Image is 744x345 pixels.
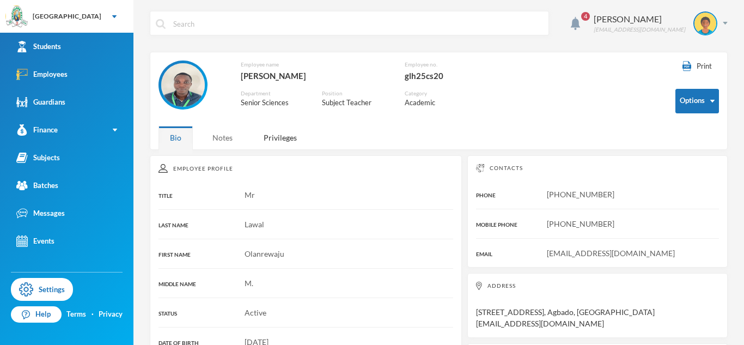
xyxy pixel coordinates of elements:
div: Senior Sciences [241,98,306,108]
div: Students [16,41,61,52]
span: Olanrewaju [245,249,284,258]
div: [PERSON_NAME] [594,13,685,26]
button: Print [675,60,719,72]
div: Department [241,89,306,98]
img: EMPLOYEE [161,63,205,107]
input: Search [172,11,543,36]
img: STUDENT [694,13,716,34]
div: Employee no. [405,60,485,69]
div: glh25cs20 [405,69,485,83]
span: Mr [245,190,255,199]
div: [STREET_ADDRESS], Agbado, [GEOGRAPHIC_DATA] [EMAIL_ADDRESS][DOMAIN_NAME] [467,273,728,338]
div: Employees [16,69,68,80]
div: Contacts [476,164,719,172]
div: [PERSON_NAME] [241,69,388,83]
div: Privileges [252,126,308,149]
div: Messages [16,208,65,219]
div: Position [322,89,388,98]
a: Help [11,306,62,323]
div: Employee Profile [158,164,453,173]
span: [PHONE_NUMBER] [547,190,614,199]
div: Batches [16,180,58,191]
span: Active [245,308,266,317]
div: Address [476,282,719,290]
a: Terms [66,309,86,320]
div: Academic [405,98,452,108]
span: 4 [581,12,590,21]
div: Employee name [241,60,388,69]
div: [GEOGRAPHIC_DATA] [33,11,101,21]
img: search [156,19,166,29]
span: Lawal [245,220,264,229]
div: Finance [16,124,58,136]
div: Subject Teacher [322,98,388,108]
div: Guardians [16,96,65,108]
div: Notes [201,126,244,149]
button: Options [675,89,719,113]
span: [EMAIL_ADDRESS][DOMAIN_NAME] [547,249,675,258]
span: [PHONE_NUMBER] [547,219,614,228]
span: M. [245,279,253,288]
div: Events [16,235,54,247]
div: Bio [158,126,193,149]
div: · [92,309,94,320]
div: Category [405,89,452,98]
div: [EMAIL_ADDRESS][DOMAIN_NAME] [594,26,685,34]
img: logo [6,6,28,28]
div: Subjects [16,152,60,164]
a: Settings [11,278,73,301]
a: Privacy [99,309,123,320]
